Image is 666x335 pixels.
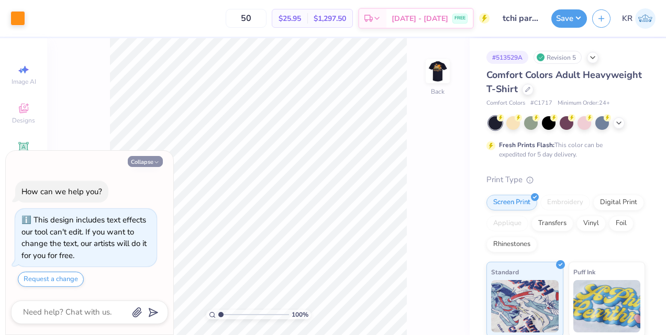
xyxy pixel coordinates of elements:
[128,156,163,167] button: Collapse
[622,13,632,25] span: KR
[486,99,525,108] span: Comfort Colors
[486,51,528,64] div: # 513529A
[427,61,448,82] img: Back
[431,87,445,96] div: Back
[573,280,641,332] img: Puff Ink
[454,15,465,22] span: FREE
[609,216,634,231] div: Foil
[491,280,559,332] img: Standard
[593,195,644,210] div: Digital Print
[486,69,642,95] span: Comfort Colors Adult Heavyweight T-Shirt
[12,77,36,86] span: Image AI
[573,266,595,277] span: Puff Ink
[499,141,554,149] strong: Fresh Prints Flash:
[551,9,587,28] button: Save
[226,9,267,28] input: – –
[486,195,537,210] div: Screen Print
[558,99,610,108] span: Minimum Order: 24 +
[314,13,346,24] span: $1,297.50
[279,13,301,24] span: $25.95
[18,272,84,287] button: Request a change
[392,13,448,24] span: [DATE] - [DATE]
[576,216,606,231] div: Vinyl
[486,174,645,186] div: Print Type
[499,140,628,159] div: This color can be expedited for 5 day delivery.
[622,8,656,29] a: KR
[495,8,546,29] input: Untitled Design
[534,51,582,64] div: Revision 5
[486,237,537,252] div: Rhinestones
[530,99,552,108] span: # C1717
[486,216,528,231] div: Applique
[12,116,35,125] span: Designs
[531,216,573,231] div: Transfers
[21,215,147,261] div: This design includes text effects our tool can't edit. If you want to change the text, our artist...
[292,310,308,319] span: 100 %
[491,266,519,277] span: Standard
[540,195,590,210] div: Embroidery
[21,186,102,197] div: How can we help you?
[635,8,656,29] img: Kate Ruffin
